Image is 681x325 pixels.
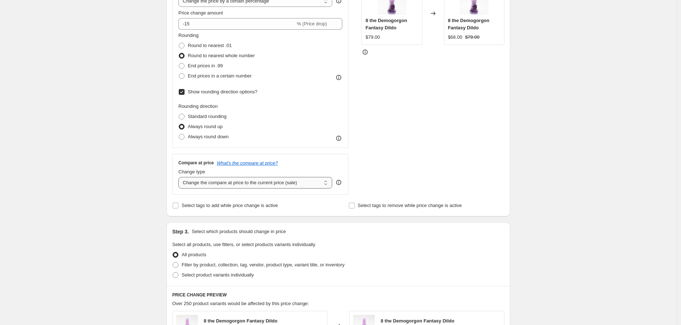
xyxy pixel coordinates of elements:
button: What's the compare at price? [217,160,278,166]
span: Rounding [178,33,199,38]
span: Select tags to add while price change is active [182,203,278,208]
div: $68.00 [448,34,462,41]
h6: PRICE CHANGE PREVIEW [172,292,504,298]
span: % (Price drop) [297,21,327,26]
div: help [335,179,342,186]
span: End prices in a certain number [188,73,251,79]
div: $79.00 [365,34,380,41]
span: Select product variants individually [182,272,254,278]
span: Always round down [188,134,229,139]
span: Select all products, use filters, or select products variants individually [172,242,315,247]
span: Standard rounding [188,114,227,119]
p: Select which products should change in price [192,228,286,235]
span: Show rounding direction options? [188,89,257,94]
span: 8 the Demogorgon Fantasy Dildo [381,318,454,324]
span: 8 the Demogorgon Fantasy Dildo [448,18,490,30]
span: Round to nearest whole number [188,53,255,58]
span: Round to nearest .01 [188,43,232,48]
span: Over 250 product variants would be affected by this price change: [172,301,309,306]
span: Change type [178,169,205,174]
span: Filter by product, collection, tag, vendor, product type, variant title, or inventory [182,262,344,267]
span: 8 the Demogorgon Fantasy Dildo [204,318,278,324]
span: Always round up [188,124,223,129]
span: Price change amount [178,10,223,16]
span: Rounding direction [178,104,217,109]
h3: Compare at price [178,160,214,166]
input: -15 [178,18,295,30]
span: Select tags to remove while price change is active [358,203,462,208]
h2: Step 3. [172,228,189,235]
span: All products [182,252,206,257]
span: End prices in .99 [188,63,223,68]
span: 8 the Demogorgon Fantasy Dildo [365,18,407,30]
strike: $79.00 [465,34,479,41]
